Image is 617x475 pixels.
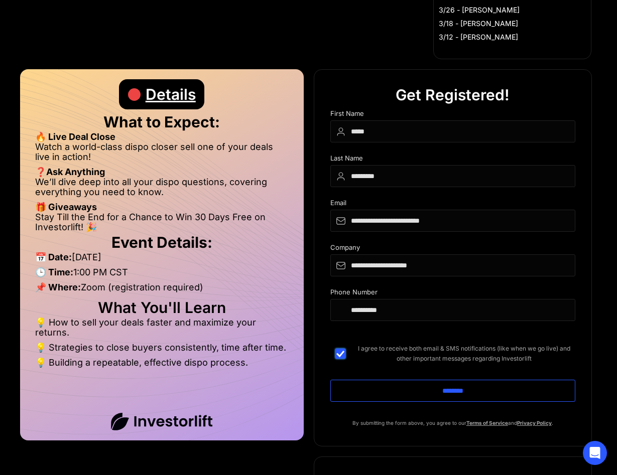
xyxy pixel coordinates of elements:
[35,142,289,167] li: Watch a world-class dispo closer sell one of your deals live in action!
[330,199,576,210] div: Email
[146,79,196,109] div: Details
[35,282,289,297] li: Zoom (registration required)
[330,288,576,299] div: Phone Number
[35,252,72,262] strong: 📅 Date:
[466,420,508,426] a: Terms of Service
[353,344,576,364] span: I agree to receive both email & SMS notifications (like when we go live) and other important mess...
[35,167,105,177] strong: ❓Ask Anything
[35,282,81,292] strong: 📌 Where:
[330,418,576,428] p: By submitting the form above, you agree to our and .
[35,358,289,368] li: 💡 Building a repeatable, effective dispo process.
[35,202,97,212] strong: 🎁 Giveaways
[35,302,289,312] h2: What You'll Learn
[35,267,73,277] strong: 🕒 Time:
[396,80,510,110] div: Get Registered!
[35,343,289,358] li: 💡 Strategies to close buyers consistently, time after time.
[35,318,289,343] li: 💡 How to sell your deals faster and maximize your returns.
[35,267,289,282] li: 1:00 PM CST
[103,113,220,131] strong: What to Expect:
[330,154,576,165] div: Last Name
[330,110,576,418] form: DIspo Day Main Form
[111,233,212,251] strong: Event Details:
[583,441,607,465] div: Open Intercom Messenger
[35,177,289,202] li: We’ll dive deep into all your dispo questions, covering everything you need to know.
[35,131,115,142] strong: 🔥 Live Deal Close
[35,212,289,232] li: Stay Till the End for a Chance to Win 30 Days Free on Investorlift! 🎉
[330,110,576,120] div: First Name
[330,244,576,254] div: Company
[517,420,552,426] a: Privacy Policy
[35,252,289,267] li: [DATE]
